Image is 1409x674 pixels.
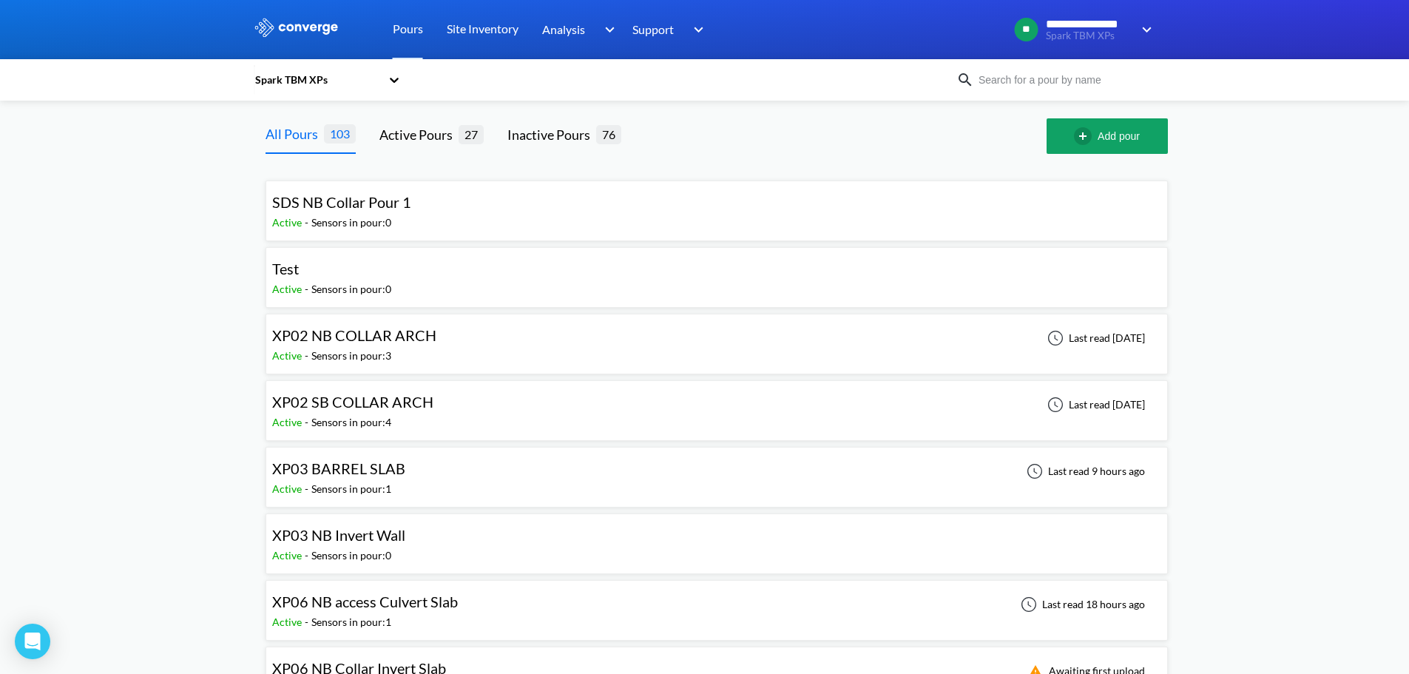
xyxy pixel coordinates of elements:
[1047,118,1168,154] button: Add pour
[272,326,436,344] span: XP02 NB COLLAR ARCH
[266,597,1168,610] a: XP06 NB access Culvert SlabActive-Sensors in pour:1Last read 18 hours ago
[272,193,411,211] span: SDS NB Collar Pour 1
[311,614,391,630] div: Sensors in pour: 1
[956,71,974,89] img: icon-search.svg
[15,624,50,659] div: Open Intercom Messenger
[311,348,391,364] div: Sensors in pour: 3
[311,281,391,297] div: Sensors in pour: 0
[272,416,305,428] span: Active
[305,283,311,295] span: -
[1074,127,1098,145] img: add-circle-outline.svg
[272,616,305,628] span: Active
[1039,329,1149,347] div: Last read [DATE]
[272,283,305,295] span: Active
[254,72,381,88] div: Spark TBM XPs
[542,20,585,38] span: Analysis
[1132,21,1156,38] img: downArrow.svg
[1046,30,1132,41] span: Spark TBM XPs
[272,482,305,495] span: Active
[266,264,1168,277] a: TestActive-Sensors in pour:0
[305,416,311,428] span: -
[305,349,311,362] span: -
[595,21,618,38] img: downArrow.svg
[266,464,1168,476] a: XP03 BARREL SLABActive-Sensors in pour:1Last read 9 hours ago
[272,549,305,562] span: Active
[266,397,1168,410] a: XP02 SB COLLAR ARCHActive-Sensors in pour:4Last read [DATE]
[272,216,305,229] span: Active
[266,124,324,144] div: All Pours
[1039,396,1149,414] div: Last read [DATE]
[266,331,1168,343] a: XP02 NB COLLAR ARCHActive-Sensors in pour:3Last read [DATE]
[459,125,484,144] span: 27
[305,216,311,229] span: -
[596,125,621,144] span: 76
[1018,462,1149,480] div: Last read 9 hours ago
[311,481,391,497] div: Sensors in pour: 1
[272,349,305,362] span: Active
[974,72,1153,88] input: Search for a pour by name
[266,198,1168,210] a: SDS NB Collar Pour 1Active-Sensors in pour:0
[305,482,311,495] span: -
[507,124,596,145] div: Inactive Pours
[266,530,1168,543] a: XP03 NB Invert WallActive-Sensors in pour:0
[272,260,299,277] span: Test
[379,124,459,145] div: Active Pours
[272,459,405,477] span: XP03 BARREL SLAB
[254,18,339,37] img: logo_ewhite.svg
[272,393,433,411] span: XP02 SB COLLAR ARCH
[324,124,356,143] span: 103
[272,593,458,610] span: XP06 NB access Culvert Slab
[1013,596,1149,613] div: Last read 18 hours ago
[684,21,708,38] img: downArrow.svg
[311,215,391,231] div: Sensors in pour: 0
[305,549,311,562] span: -
[305,616,311,628] span: -
[272,526,405,544] span: XP03 NB Invert Wall
[311,414,391,431] div: Sensors in pour: 4
[632,20,674,38] span: Support
[311,547,391,564] div: Sensors in pour: 0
